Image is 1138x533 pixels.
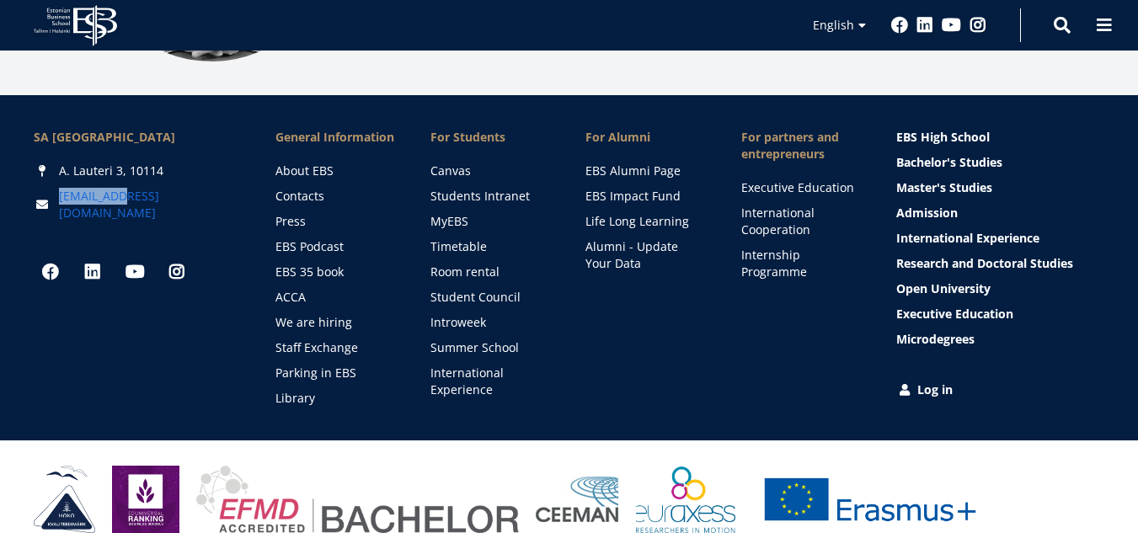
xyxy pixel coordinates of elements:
[896,179,1104,196] a: Master's Studies
[34,255,67,289] a: Facebook
[59,188,242,221] a: [EMAIL_ADDRESS][DOMAIN_NAME]
[741,129,863,163] span: For partners and entrepreneurs
[430,188,552,205] a: Students Intranet
[896,230,1104,247] a: International Experience
[896,255,1104,272] a: Research and Doctoral Studies
[942,17,961,34] a: Youtube
[896,381,1104,398] a: Log in
[275,314,397,331] a: We are hiring
[275,163,397,179] a: About EBS
[636,466,735,533] img: EURAXESS
[34,129,242,146] div: SA [GEOGRAPHIC_DATA]
[430,264,552,280] a: Room rental
[916,17,933,34] a: Linkedin
[275,390,397,407] a: Library
[34,163,242,179] div: A. Lauteri 3, 10114
[585,188,707,205] a: EBS Impact Fund
[896,331,1104,348] a: Microdegrees
[585,238,707,272] a: Alumni - Update Your Data
[741,179,863,196] a: Executive Education
[160,255,194,289] a: Instagram
[275,264,397,280] a: EBS 35 book
[752,466,988,533] a: Erasmus +
[275,365,397,381] a: Parking in EBS
[430,238,552,255] a: Timetable
[275,188,397,205] a: Contacts
[275,238,397,255] a: EBS Podcast
[430,289,552,306] a: Student Council
[430,365,552,398] a: International Experience
[430,129,552,146] a: For Students
[275,289,397,306] a: ACCA
[275,129,397,146] span: General Information
[34,466,95,533] img: HAKA
[891,17,908,34] a: Facebook
[752,466,988,533] img: Erasmus+
[536,477,619,523] img: Ceeman
[896,306,1104,322] a: Executive Education
[76,255,110,289] a: Linkedin
[430,213,552,230] a: MyEBS
[585,213,707,230] a: Life Long Learning
[741,247,863,280] a: Internship Programme
[196,466,519,533] img: EFMD
[430,339,552,356] a: Summer School
[118,255,152,289] a: Youtube
[896,154,1104,171] a: Bachelor's Studies
[896,129,1104,146] a: EBS High School
[896,280,1104,297] a: Open University
[585,129,707,146] span: For Alumni
[970,17,986,34] a: Instagram
[275,339,397,356] a: Staff Exchange
[585,163,707,179] a: EBS Alumni Page
[430,163,552,179] a: Canvas
[275,213,397,230] a: Press
[112,466,179,533] img: Eduniversal
[430,314,552,331] a: Introweek
[896,205,1104,221] a: Admission
[741,205,863,238] a: International Cooperation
